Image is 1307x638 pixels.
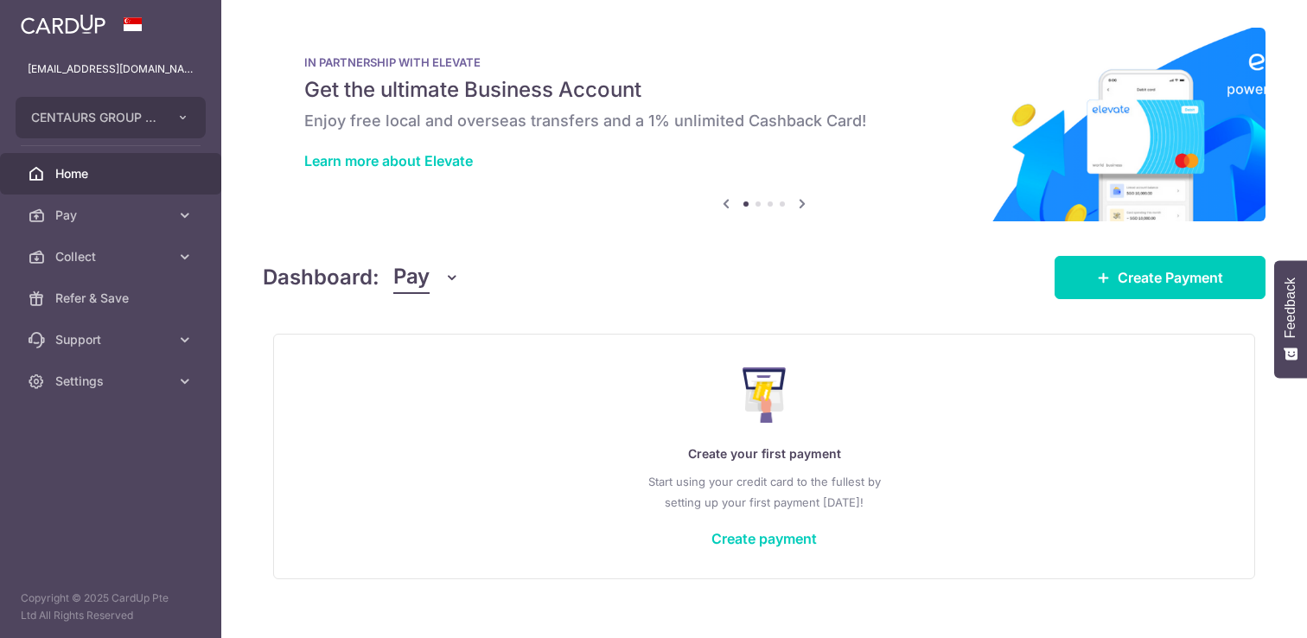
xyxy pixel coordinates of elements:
[21,14,105,35] img: CardUp
[55,207,169,224] span: Pay
[304,55,1224,69] p: IN PARTNERSHIP WITH ELEVATE
[393,261,430,294] span: Pay
[263,262,379,293] h4: Dashboard:
[309,443,1220,464] p: Create your first payment
[263,28,1266,221] img: Renovation banner
[393,261,460,294] button: Pay
[1274,260,1307,378] button: Feedback - Show survey
[309,471,1220,513] p: Start using your credit card to the fullest by setting up your first payment [DATE]!
[31,109,159,126] span: CENTAURS GROUP PRIVATE LIMITED
[711,530,817,547] a: Create payment
[304,152,473,169] a: Learn more about Elevate
[28,61,194,78] p: [EMAIL_ADDRESS][DOMAIN_NAME]
[1195,586,1290,629] iframe: Opens a widget where you can find more information
[743,367,787,423] img: Make Payment
[55,165,169,182] span: Home
[1118,267,1223,288] span: Create Payment
[55,248,169,265] span: Collect
[1055,256,1266,299] a: Create Payment
[55,373,169,390] span: Settings
[16,97,206,138] button: CENTAURS GROUP PRIVATE LIMITED
[55,331,169,348] span: Support
[304,111,1224,131] h6: Enjoy free local and overseas transfers and a 1% unlimited Cashback Card!
[55,290,169,307] span: Refer & Save
[304,76,1224,104] h5: Get the ultimate Business Account
[1283,278,1298,338] span: Feedback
